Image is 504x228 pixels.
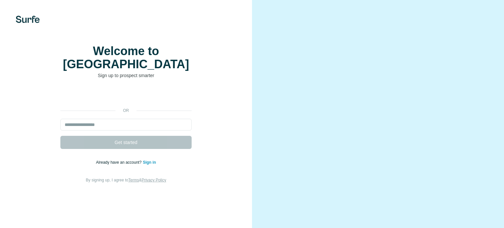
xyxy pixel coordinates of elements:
iframe: Sign in with Google Button [57,89,195,103]
a: Sign in [143,160,156,165]
img: Surfe's logo [16,16,40,23]
h1: Welcome to [GEOGRAPHIC_DATA] [60,45,192,71]
p: or [115,108,136,114]
a: Terms [128,178,139,182]
span: Already have an account? [96,160,143,165]
span: By signing up, I agree to & [86,178,166,182]
a: Privacy Policy [142,178,166,182]
p: Sign up to prospect smarter [60,72,192,79]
